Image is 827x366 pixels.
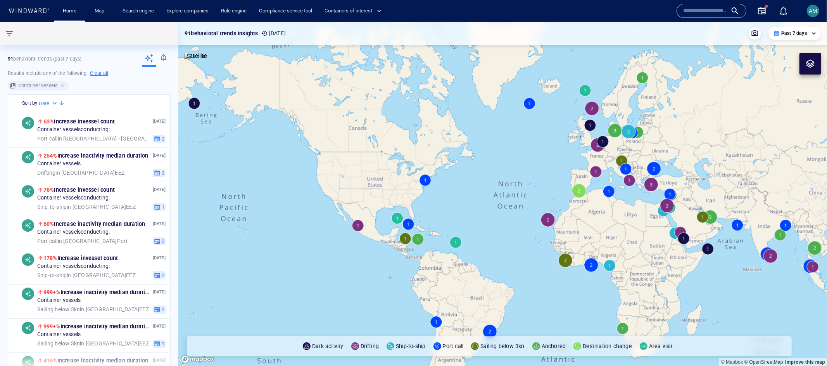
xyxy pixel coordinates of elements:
p: Past 7 days [781,30,807,37]
div: Container vessels [8,81,69,90]
span: Increase in vessel count [43,118,115,125]
span: in [GEOGRAPHIC_DATA] - [GEOGRAPHIC_DATA] Port [37,135,150,142]
p: [DATE] [153,118,166,125]
canvas: Map [178,22,827,366]
h6: Container vessels [18,82,57,90]
h6: Clear all [90,69,108,77]
span: in [GEOGRAPHIC_DATA] EEZ [37,204,136,211]
p: Dark activity [312,342,344,351]
span: Increase in activity median duration [43,221,145,227]
p: 91 behavioral trends insights [185,29,258,38]
img: satellite [184,53,207,61]
p: [DATE] [153,255,166,262]
a: Map [92,4,110,18]
p: Anchored [542,342,566,351]
span: Increase in activity median duration [43,323,152,330]
p: Destination change [583,342,632,351]
span: in [GEOGRAPHIC_DATA] Port [37,238,128,245]
span: in [GEOGRAPHIC_DATA] EEZ [37,170,124,177]
span: Port call [37,135,58,142]
span: AM [809,8,817,14]
span: Increase in vessel count [43,187,115,193]
span: 999+% [43,323,60,330]
span: 2 [161,238,164,245]
span: Container vessels [37,297,81,304]
h6: Sort by [22,99,37,107]
span: 1 [161,204,164,211]
p: [DATE] [153,186,166,194]
span: Ship-to-ship [37,272,67,278]
span: 63% [43,118,54,125]
div: Date [39,100,59,108]
iframe: Chat [794,331,821,360]
button: Home [57,4,82,18]
p: Port call [443,342,464,351]
span: Sailing below 3kn [37,306,80,312]
span: in [GEOGRAPHIC_DATA] EEZ [37,306,149,313]
a: OpenStreetMap [744,359,783,365]
span: Increase in activity median duration [43,289,152,295]
span: 2 [161,272,164,279]
a: Explore companies [163,4,212,18]
h6: Results include any of the following: [8,67,171,80]
p: [DATE] [153,152,166,160]
span: 254% [43,153,57,159]
span: Increase in vessel count [43,255,118,261]
a: Compliance service tool [256,4,315,18]
p: Sailing below 3kn [480,342,524,351]
span: Container vessels conducting: [37,263,110,270]
a: Rule engine [218,4,250,18]
button: 1 [153,203,166,212]
span: Container vessels conducting: [37,229,110,236]
span: 3 [161,170,164,177]
button: Map [88,4,113,18]
div: Notification center [779,6,788,16]
span: 178% [43,255,57,261]
span: Container vessels conducting: [37,195,110,202]
span: Drifting [37,170,56,176]
p: [DATE] [153,323,166,330]
button: Containers of interest [321,4,388,18]
p: Drifting [361,342,379,351]
a: Search engine [119,4,157,18]
span: Container vessels conducting: [37,127,110,134]
a: Mapbox logo [181,355,215,364]
span: 1 [161,340,164,347]
span: Sailing below 3kn [37,340,80,347]
div: Past 7 days [773,30,816,37]
h6: Date [39,100,49,108]
span: Increase in activity median duration [43,153,148,159]
span: in [GEOGRAPHIC_DATA] EEZ [37,340,149,347]
a: Mapbox [721,359,743,365]
button: 3 [153,169,166,177]
p: [DATE] [153,220,166,228]
span: 60% [43,221,54,227]
span: 2 [161,135,164,142]
p: behavioral trends (Past 7 days) [8,56,82,62]
p: Satellite [186,51,207,61]
button: 2 [153,237,166,246]
span: Ship-to-ship [37,204,67,210]
p: [DATE] [261,29,286,38]
span: 999+% [43,289,60,295]
p: [DATE] [153,289,166,296]
button: 2 [153,305,166,314]
button: 1 [153,340,166,348]
span: 76% [43,187,54,193]
span: Port call [37,238,58,244]
span: Container vessels [37,161,81,168]
button: AM [805,3,821,19]
button: 2 [153,271,166,280]
p: Ship-to-ship [396,342,425,351]
span: Containers of interest [325,7,382,16]
span: 2 [161,306,164,313]
p: Area visit [649,342,673,351]
a: Home [60,4,80,18]
button: 2 [153,135,166,143]
span: Container vessels [37,331,81,338]
strong: 91 [8,56,13,62]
